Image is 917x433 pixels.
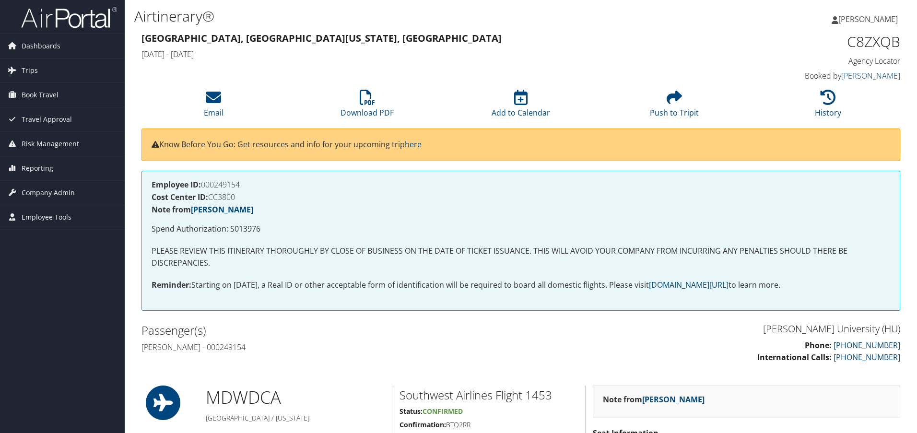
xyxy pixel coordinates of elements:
[152,179,201,190] strong: Employee ID:
[721,32,900,52] h1: C8ZXQB
[141,49,707,59] h4: [DATE] - [DATE]
[834,340,900,351] a: [PHONE_NUMBER]
[22,34,60,58] span: Dashboards
[22,107,72,131] span: Travel Approval
[204,95,223,118] a: Email
[134,6,650,26] h1: Airtinerary®
[805,340,832,351] strong: Phone:
[400,407,423,416] strong: Status:
[22,181,75,205] span: Company Admin
[152,204,253,215] strong: Note from
[152,280,191,290] strong: Reminder:
[152,192,208,202] strong: Cost Center ID:
[191,204,253,215] a: [PERSON_NAME]
[22,59,38,82] span: Trips
[141,32,502,45] strong: [GEOGRAPHIC_DATA], [GEOGRAPHIC_DATA] [US_STATE], [GEOGRAPHIC_DATA]
[152,181,890,188] h4: 000249154
[603,394,705,405] strong: Note from
[152,139,890,151] p: Know Before You Go: Get resources and info for your upcoming trip
[22,205,71,229] span: Employee Tools
[834,352,900,363] a: [PHONE_NUMBER]
[22,132,79,156] span: Risk Management
[206,413,385,423] h5: [GEOGRAPHIC_DATA] / [US_STATE]
[141,342,514,352] h4: [PERSON_NAME] - 000249154
[405,139,422,150] a: here
[152,245,890,269] p: PLEASE REVIEW THIS ITINERARY THOROUGHLY BY CLOSE OF BUSINESS ON THE DATE OF TICKET ISSUANCE. THIS...
[21,6,117,29] img: airportal-logo.png
[841,70,900,81] a: [PERSON_NAME]
[400,420,578,430] h5: BTQ2RR
[721,70,900,81] h4: Booked by
[152,223,890,235] p: Spend Authorization: S013976
[152,193,890,201] h4: CC3800
[423,407,463,416] span: Confirmed
[22,83,59,107] span: Book Travel
[721,56,900,66] h4: Agency Locator
[206,386,385,410] h1: MDW DCA
[649,280,729,290] a: [DOMAIN_NAME][URL]
[838,14,898,24] span: [PERSON_NAME]
[152,279,890,292] p: Starting on [DATE], a Real ID or other acceptable form of identification will be required to boar...
[22,156,53,180] span: Reporting
[815,95,841,118] a: History
[141,322,514,339] h2: Passenger(s)
[341,95,394,118] a: Download PDF
[400,420,446,429] strong: Confirmation:
[528,322,900,336] h3: [PERSON_NAME] University (HU)
[650,95,699,118] a: Push to Tripit
[832,5,907,34] a: [PERSON_NAME]
[492,95,550,118] a: Add to Calendar
[400,387,578,403] h2: Southwest Airlines Flight 1453
[757,352,832,363] strong: International Calls:
[642,394,705,405] a: [PERSON_NAME]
